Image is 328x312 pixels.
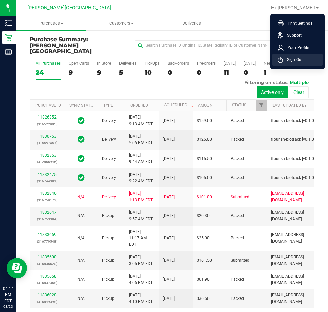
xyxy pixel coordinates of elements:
p: 04:14 PM EDT [3,286,13,304]
div: 0 [168,69,189,76]
span: [DATE] 3:05 PM EDT [129,254,153,267]
span: flourish-biotrack [v0.1.0] [271,136,315,143]
span: Hi, [PERSON_NAME]! [271,5,315,10]
inline-svg: Reports [5,49,12,55]
div: 1 [264,69,289,76]
button: Clear [289,86,309,98]
p: (316837358) [34,280,60,286]
div: 10 [145,69,159,76]
span: [DATE] 1:13 PM EDT [129,190,153,203]
div: Needs Review [264,61,289,66]
span: [DATE] [163,276,175,283]
span: [DATE] 11:17 AM EDT [129,229,155,248]
span: Delivery [102,156,116,162]
span: [DATE] 9:13 AM EDT [129,114,153,127]
li: Sign Out [272,54,323,66]
h3: Purchase Summary: [30,36,125,54]
a: Filter [256,100,267,111]
span: Packed [231,213,244,219]
span: Delivery [102,136,116,143]
a: 11832475 [38,172,57,177]
div: 0 [244,69,256,76]
span: Submitted [231,194,249,200]
div: 11 [224,69,236,76]
span: [DATE] [163,136,175,143]
span: Pickup [102,257,114,264]
span: Not Applicable [77,296,85,301]
div: All Purchases [36,61,61,66]
a: 11832647 [38,210,57,215]
span: [PERSON_NAME][GEOGRAPHIC_DATA] [30,42,92,55]
span: $105.00 [197,175,212,181]
span: Packed [231,295,244,302]
span: [PERSON_NAME][GEOGRAPHIC_DATA] [27,5,111,11]
span: Pickup [102,276,114,283]
span: Your Profile [284,44,309,51]
span: [DATE] 4:06 PM EDT [129,273,153,286]
inline-svg: Retail [5,34,12,41]
span: Packed [231,118,244,124]
a: Type [103,103,113,108]
span: Packed [231,276,244,283]
div: 5 [119,69,136,76]
span: Delivery [102,175,116,181]
a: Purchase ID [35,103,61,108]
a: 11835600 [38,255,57,259]
button: Active only [257,86,288,98]
p: 08/23 [3,304,13,309]
span: Deliveries [173,20,210,26]
span: Packed [231,175,244,181]
span: Filtering on status: [244,80,288,85]
p: (316753384) [34,216,60,223]
span: In Sync [78,135,85,144]
a: Purchases [16,16,86,30]
div: [DATE] [224,61,236,66]
p: (316759173) [34,197,60,203]
span: [DATE] [163,194,175,200]
span: [DATE] [163,235,175,241]
span: $161.50 [197,257,212,264]
span: Print Settings [284,20,312,27]
a: 11830753 [38,134,57,139]
iframe: Resource center [7,258,27,278]
input: Search Purchase ID, Original ID, State Registry ID or Customer Name... [135,40,270,50]
span: flourish-biotrack [v0.1.0] [271,156,315,162]
span: [DATE] [163,118,175,124]
p: (316835620) [34,261,60,267]
span: Not Applicable [77,194,85,199]
span: [DATE] [163,213,175,219]
a: Deliveries [156,16,226,30]
span: $126.00 [197,136,212,143]
button: N/A [77,235,85,241]
span: In Sync [78,173,85,182]
a: Last Updated By [272,103,307,108]
a: Sync Status [69,103,95,108]
span: Customers [87,20,156,26]
a: Ordered [130,103,148,108]
a: 11836028 [38,293,57,297]
span: Not Applicable [77,236,85,240]
span: [DATE] [163,295,175,302]
span: Pickup [102,235,114,241]
p: (316779548) [34,238,60,245]
div: 24 [36,69,61,76]
span: Multiple [290,80,309,85]
p: (316657467) [34,140,60,146]
span: In Sync [78,116,85,125]
a: 11832353 [38,153,57,158]
a: Status [232,103,246,107]
span: $61.90 [197,276,210,283]
span: [DATE] 5:06 PM EDT [129,133,153,146]
button: N/A [77,213,85,219]
span: $20.30 [197,213,210,219]
a: 11833669 [38,232,57,237]
span: [DATE] 4:10 PM EDT [129,292,153,305]
span: Purchases [16,20,86,26]
button: N/A [77,257,85,264]
span: Not Applicable [77,258,85,263]
div: 9 [69,69,89,76]
span: [DATE] 9:44 AM EDT [129,152,153,165]
div: In Store [97,61,111,66]
a: 11832846 [38,191,57,196]
p: (312855945) [34,159,60,165]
